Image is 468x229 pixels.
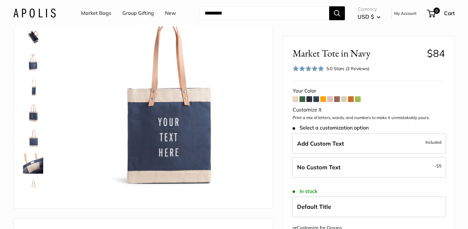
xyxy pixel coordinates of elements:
span: - [435,162,442,170]
a: Market Tote in Navy [22,102,44,124]
img: Market Tote in Navy [23,78,43,98]
a: description_Seal of authenticity printed on the backside of every bag. [22,127,44,150]
div: Your Color [293,86,445,96]
span: Included [425,138,442,146]
a: Market Tote in Navy [22,26,44,49]
span: Default Title [297,203,331,210]
span: In stock [293,188,318,194]
span: USD $ [358,13,374,20]
div: 5.0 Stars (3 Reviews) [327,65,370,72]
a: Market Tote in Navy [22,152,44,175]
img: Market Tote in Navy [23,154,43,174]
button: USD $ [358,12,381,22]
span: Market Tote in Navy [293,47,422,59]
span: $5 [436,163,442,168]
label: Leave Blank [292,157,446,178]
span: 0 [434,8,440,14]
label: Add Custom Text [292,133,446,154]
img: Market Tote in Navy [64,2,264,202]
img: Apolis [13,9,56,18]
span: $84 [427,47,445,59]
img: Market Tote in Navy [23,179,43,199]
label: Default Title [292,196,446,217]
p: Print a mix of letters, words, and numbers to make it unmistakably yours. [293,115,445,121]
a: Market Tote in Navy [22,76,44,99]
span: Cart [444,10,455,16]
img: description_Seal of authenticity printed on the backside of every bag. [23,128,43,148]
a: Market Bags [81,9,111,18]
span: Currency [358,5,381,14]
a: New [165,9,176,18]
span: Add Custom Text [297,140,344,147]
img: Market Tote in Navy [23,52,43,73]
a: Market Tote in Navy [22,178,44,200]
span: No Custom Text [297,164,341,171]
button: Search [329,6,345,20]
a: 0 Cart [428,8,455,18]
a: Market Tote in Navy [22,51,44,74]
img: Market Tote in Navy [23,103,43,123]
a: Group Gifting [122,9,154,18]
input: Search... [200,6,329,20]
span: Select a customization option [293,125,369,131]
a: My Account [394,9,417,17]
div: Customize It [293,105,445,115]
img: Market Tote in Navy [23,27,43,47]
div: 5.0 Stars (3 Reviews) [293,64,370,73]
